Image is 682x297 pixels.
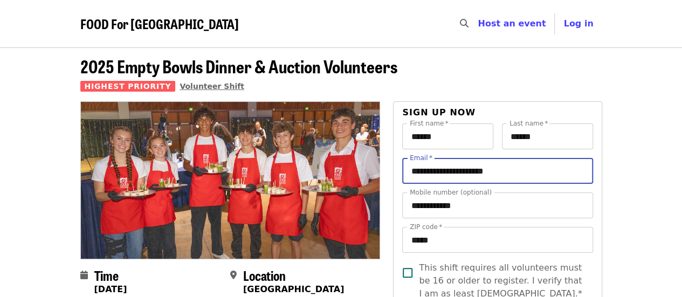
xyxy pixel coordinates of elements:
[410,120,449,127] label: First name
[410,189,492,196] label: Mobile number (optional)
[402,123,493,149] input: First name
[410,155,432,161] label: Email
[80,53,397,79] span: 2025 Empty Bowls Dinner & Auction Volunteers
[478,18,546,29] a: Host an event
[410,224,442,230] label: ZIP code
[402,192,593,218] input: Mobile number (optional)
[80,16,239,32] a: FOOD For [GEOGRAPHIC_DATA]
[80,81,176,92] span: Highest Priority
[80,270,88,280] i: calendar icon
[402,158,593,184] input: Email
[81,102,380,258] img: 2025 Empty Bowls Dinner & Auction Volunteers organized by FOOD For Lane County
[80,14,239,33] span: FOOD For [GEOGRAPHIC_DATA]
[243,284,344,294] strong: [GEOGRAPHIC_DATA]
[474,11,483,37] input: Search
[180,82,244,91] a: Volunteer Shift
[402,227,593,253] input: ZIP code
[402,107,476,118] span: Sign up now
[94,266,119,285] span: Time
[94,284,127,294] strong: [DATE]
[555,13,602,34] button: Log in
[509,120,548,127] label: Last name
[243,266,286,285] span: Location
[230,270,237,280] i: map-marker-alt icon
[459,18,468,29] i: search icon
[563,18,593,29] span: Log in
[502,123,593,149] input: Last name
